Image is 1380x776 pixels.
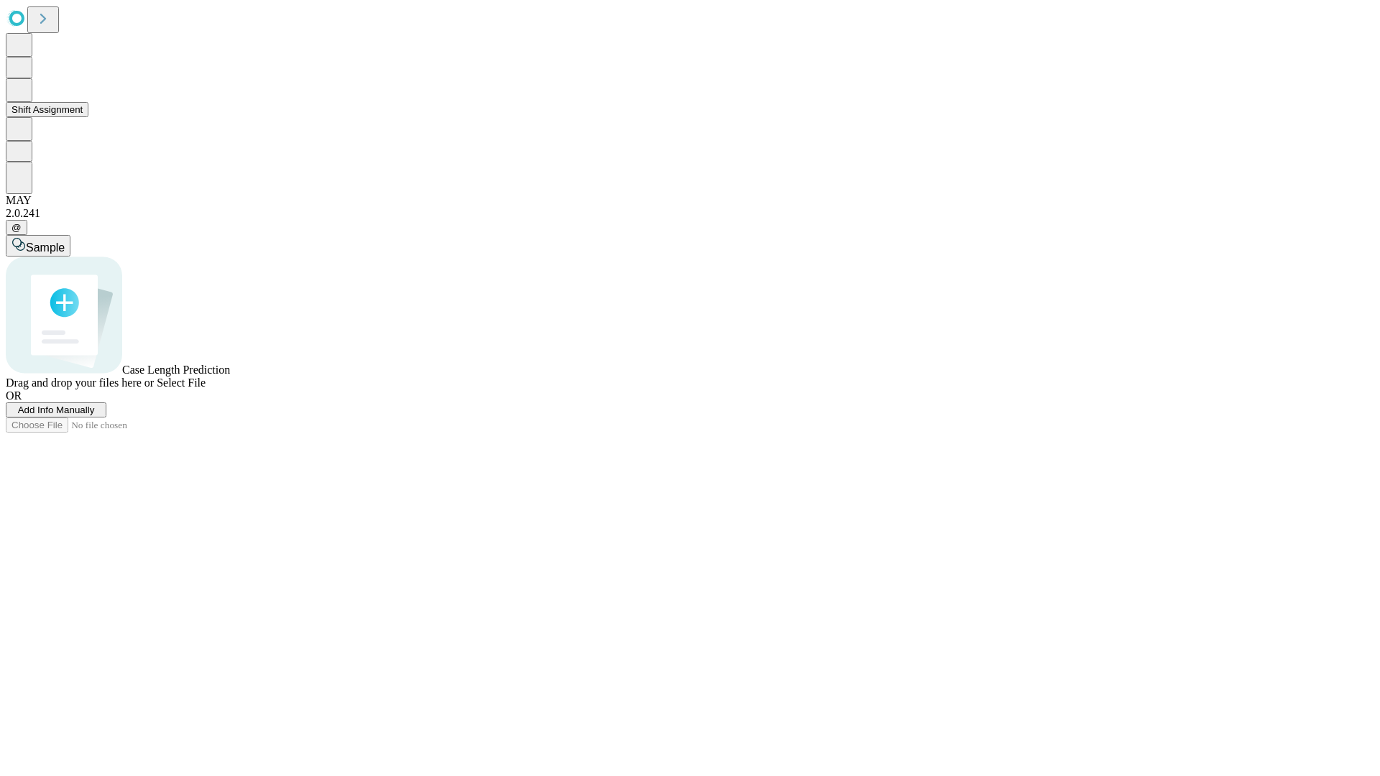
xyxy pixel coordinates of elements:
[6,194,1374,207] div: MAY
[26,241,65,254] span: Sample
[122,364,230,376] span: Case Length Prediction
[11,222,22,233] span: @
[6,207,1374,220] div: 2.0.241
[6,389,22,402] span: OR
[6,402,106,417] button: Add Info Manually
[6,377,154,389] span: Drag and drop your files here or
[18,405,95,415] span: Add Info Manually
[6,220,27,235] button: @
[6,235,70,257] button: Sample
[157,377,206,389] span: Select File
[6,102,88,117] button: Shift Assignment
